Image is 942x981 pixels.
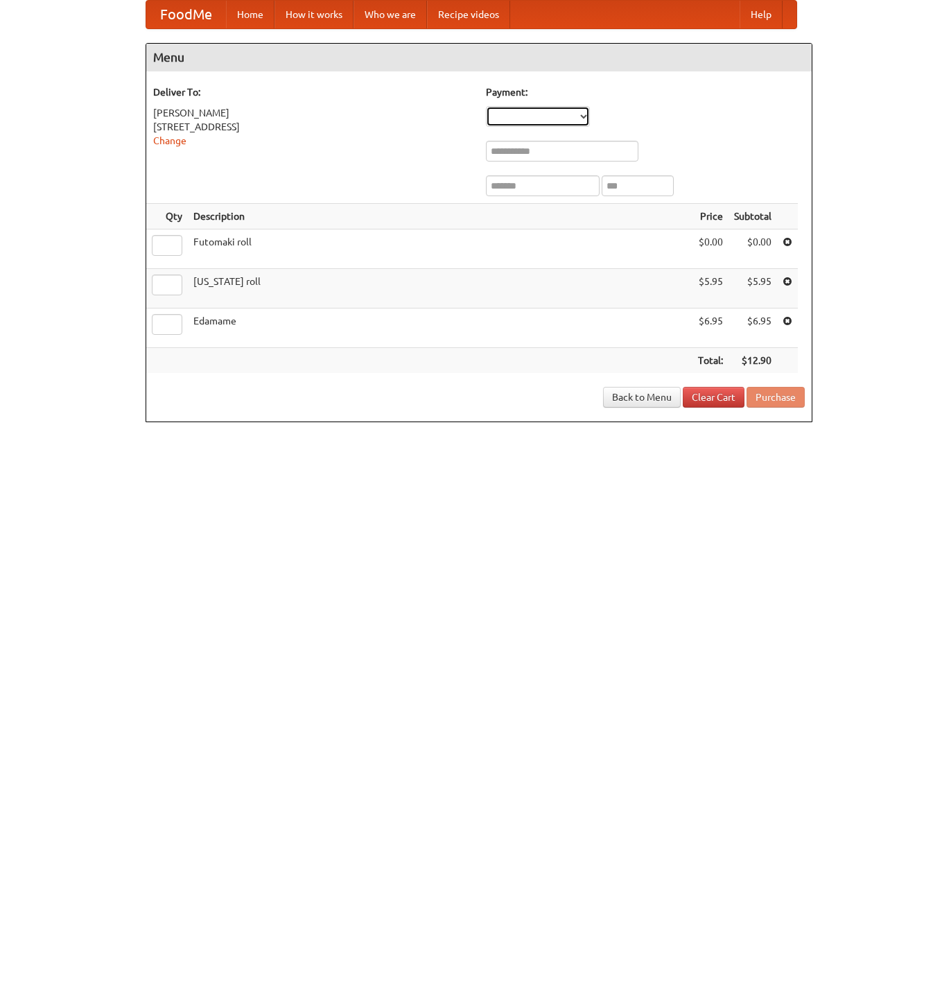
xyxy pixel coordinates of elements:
div: [STREET_ADDRESS] [153,120,472,134]
th: Qty [146,204,188,229]
th: $12.90 [729,348,777,374]
td: $6.95 [692,309,729,348]
a: Change [153,135,186,146]
a: FoodMe [146,1,226,28]
a: How it works [274,1,354,28]
th: Description [188,204,692,229]
td: Futomaki roll [188,229,692,269]
td: $5.95 [692,269,729,309]
td: $0.00 [729,229,777,269]
div: [PERSON_NAME] [153,106,472,120]
td: $6.95 [729,309,777,348]
h5: Payment: [486,85,805,99]
td: [US_STATE] roll [188,269,692,309]
th: Price [692,204,729,229]
td: $5.95 [729,269,777,309]
a: Recipe videos [427,1,510,28]
a: Home [226,1,274,28]
a: Who we are [354,1,427,28]
a: Back to Menu [603,387,681,408]
th: Subtotal [729,204,777,229]
a: Help [740,1,783,28]
h5: Deliver To: [153,85,472,99]
th: Total: [692,348,729,374]
td: $0.00 [692,229,729,269]
button: Purchase [747,387,805,408]
td: Edamame [188,309,692,348]
a: Clear Cart [683,387,744,408]
h4: Menu [146,44,812,71]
